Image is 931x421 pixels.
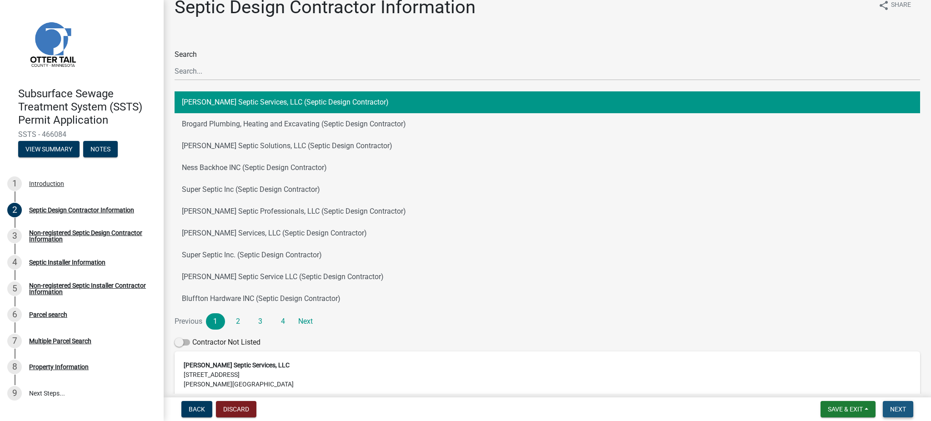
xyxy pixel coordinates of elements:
[7,229,22,243] div: 3
[7,307,22,322] div: 6
[29,338,91,344] div: Multiple Parcel Search
[18,141,80,157] button: View Summary
[184,361,290,369] strong: [PERSON_NAME] Septic Services, LLC
[7,176,22,191] div: 1
[175,313,920,330] nav: Page navigation
[890,406,906,413] span: Next
[251,313,270,330] a: 3
[296,313,315,330] a: Next
[883,401,913,417] button: Next
[821,401,876,417] button: Save & Exit
[181,401,212,417] button: Back
[18,130,145,139] span: SSTS - 466084
[29,207,134,213] div: Septic Design Contractor Information
[7,334,22,348] div: 7
[7,255,22,270] div: 4
[175,157,920,179] button: Ness Backhoe INC (Septic Design Contractor)
[229,313,248,330] a: 2
[18,10,86,78] img: Otter Tail County, Minnesota
[29,311,67,318] div: Parcel search
[274,313,293,330] a: 4
[29,180,64,187] div: Introduction
[29,364,89,370] div: Property Information
[175,91,920,113] button: [PERSON_NAME] Septic Services, LLC (Septic Design Contractor)
[828,406,863,413] span: Save & Exit
[184,361,911,408] address: [STREET_ADDRESS] [PERSON_NAME][GEOGRAPHIC_DATA]
[175,222,920,244] button: [PERSON_NAME] Services, LLC (Septic Design Contractor)
[18,87,156,126] h4: Subsurface Sewage Treatment System (SSTS) Permit Application
[7,281,22,296] div: 5
[216,401,256,417] button: Discard
[189,406,205,413] span: Back
[83,146,118,154] wm-modal-confirm: Notes
[29,230,149,242] div: Non-registered Septic Design Contractor Information
[83,141,118,157] button: Notes
[175,266,920,288] button: [PERSON_NAME] Septic Service LLC (Septic Design Contractor)
[18,146,80,154] wm-modal-confirm: Summary
[29,282,149,295] div: Non-registered Septic Installer Contractor Information
[7,386,22,401] div: 9
[175,113,920,135] button: Brogard Plumbing, Heating and Excavating (Septic Design Contractor)
[175,200,920,222] button: [PERSON_NAME] Septic Professionals, LLC (Septic Design Contractor)
[206,313,225,330] a: 1
[7,203,22,217] div: 2
[175,179,920,200] button: Super Septic Inc (Septic Design Contractor)
[175,135,920,157] button: [PERSON_NAME] Septic Solutions, LLC (Septic Design Contractor)
[175,51,197,58] label: Search
[29,259,105,266] div: Septic Installer Information
[7,360,22,374] div: 8
[175,337,260,348] label: Contractor Not Listed
[175,244,920,266] button: Super Septic Inc. (Septic Design Contractor)
[175,288,920,310] button: Bluffton Hardware INC (Septic Design Contractor)
[175,62,920,80] input: Search...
